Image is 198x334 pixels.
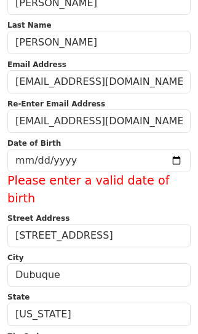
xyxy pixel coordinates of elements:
[7,172,191,208] label: Please enter a valid date of birth
[7,293,30,301] strong: State
[7,109,191,133] input: Re-Enter Email Address
[7,214,69,223] strong: Street Address
[7,253,23,262] strong: City
[7,263,191,287] input: City
[7,100,105,108] strong: Re-Enter Email Address
[7,21,52,30] strong: Last Name
[7,139,61,148] strong: Date of Birth
[7,70,191,93] input: Email Address
[7,60,66,69] strong: Email Address
[7,31,191,54] input: Last Name
[7,224,191,247] input: Street Address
